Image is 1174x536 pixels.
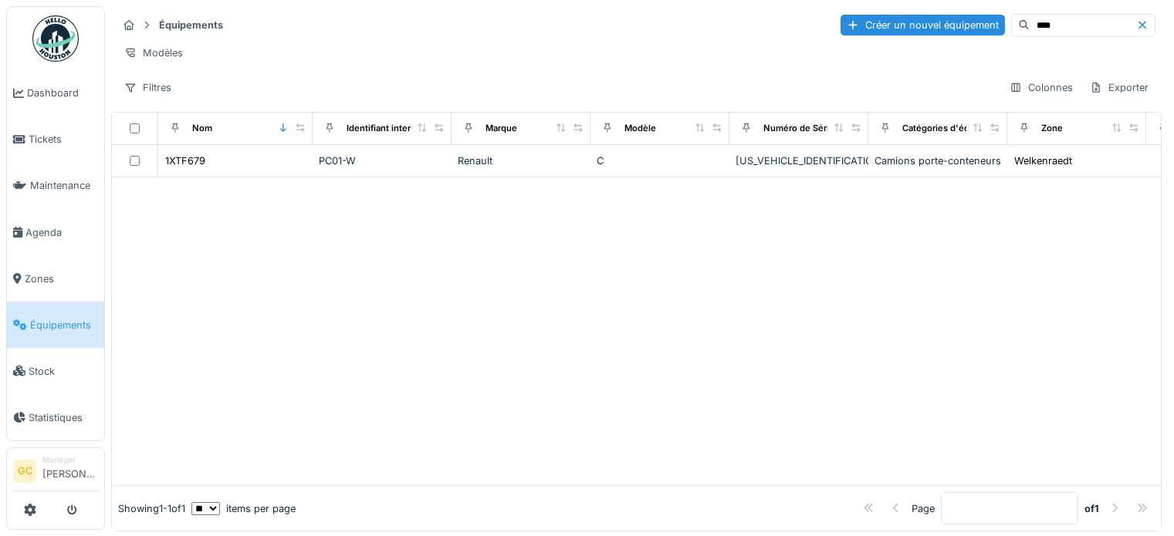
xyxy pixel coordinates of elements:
a: Équipements [7,302,104,348]
div: Renault [458,153,584,168]
div: Showing 1 - 1 of 1 [118,501,185,516]
a: Maintenance [7,163,104,209]
a: GC Manager[PERSON_NAME] [13,454,98,491]
div: Catégories d'équipement [902,122,1010,135]
div: Exporter [1083,76,1155,99]
div: Colonnes [1003,76,1080,99]
div: items per page [191,501,296,516]
div: Nom [192,122,212,135]
span: Statistiques [29,410,98,425]
div: Welkenraedt [1014,153,1072,168]
span: Dashboard [27,86,98,100]
div: 1XTF679 [165,153,205,168]
a: Tickets [7,116,104,163]
li: GC [13,460,36,483]
span: Équipements [30,318,98,332]
div: Manager [42,454,98,466]
div: Filtres [117,76,178,99]
span: Maintenance [30,178,98,193]
a: Dashboard [7,70,104,116]
div: [US_VEHICLE_IDENTIFICATION_NUMBER]-01 [736,153,862,168]
strong: Équipements [153,18,229,32]
strong: of 1 [1084,501,1099,516]
div: Identifiant interne [347,122,421,135]
div: Zone [1041,122,1063,135]
li: [PERSON_NAME] [42,454,98,487]
div: Modèle [624,122,656,135]
div: Modèles [117,42,190,64]
div: Page [912,501,935,516]
div: Camions porte-conteneurs [875,153,1001,168]
div: Marque [486,122,517,135]
a: Agenda [7,209,104,255]
span: Zones [25,271,98,286]
span: Stock [29,364,98,379]
span: Tickets [29,132,98,147]
div: Numéro de Série [763,122,834,135]
div: C [597,153,723,168]
a: Statistiques [7,394,104,440]
div: Créer un nouvel équipement [841,15,1005,35]
a: Zones [7,255,104,302]
img: Badge_color-CXgf-gQk.svg [32,15,79,62]
span: Agenda [25,225,98,240]
a: Stock [7,348,104,394]
div: PC01-W [319,153,445,168]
